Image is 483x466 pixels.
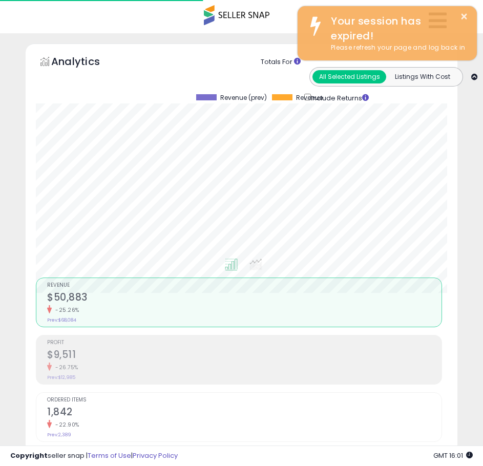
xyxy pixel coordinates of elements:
[296,94,323,101] span: Revenue
[10,451,48,460] strong: Copyright
[133,451,178,460] a: Privacy Policy
[88,451,131,460] a: Terms of Use
[47,397,442,403] span: Ordered Items
[323,14,469,43] div: Your session has expired!
[47,283,442,288] span: Revenue
[47,432,71,438] small: Prev: 2,389
[460,10,468,23] button: ×
[52,421,79,429] small: -22.90%
[47,317,76,323] small: Prev: $68,084
[323,43,469,53] div: Please refresh your page and log back in
[47,340,442,346] span: Profit
[52,364,78,371] small: -26.75%
[47,406,442,420] h2: 1,842
[52,306,79,314] small: -25.26%
[47,374,75,380] small: Prev: $12,985
[47,349,442,363] h2: $9,511
[10,451,178,461] div: seller snap | |
[51,54,120,71] h5: Analytics
[433,451,473,460] span: 2025-09-16 16:01 GMT
[47,291,442,305] h2: $50,883
[220,94,267,101] span: Revenue (prev)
